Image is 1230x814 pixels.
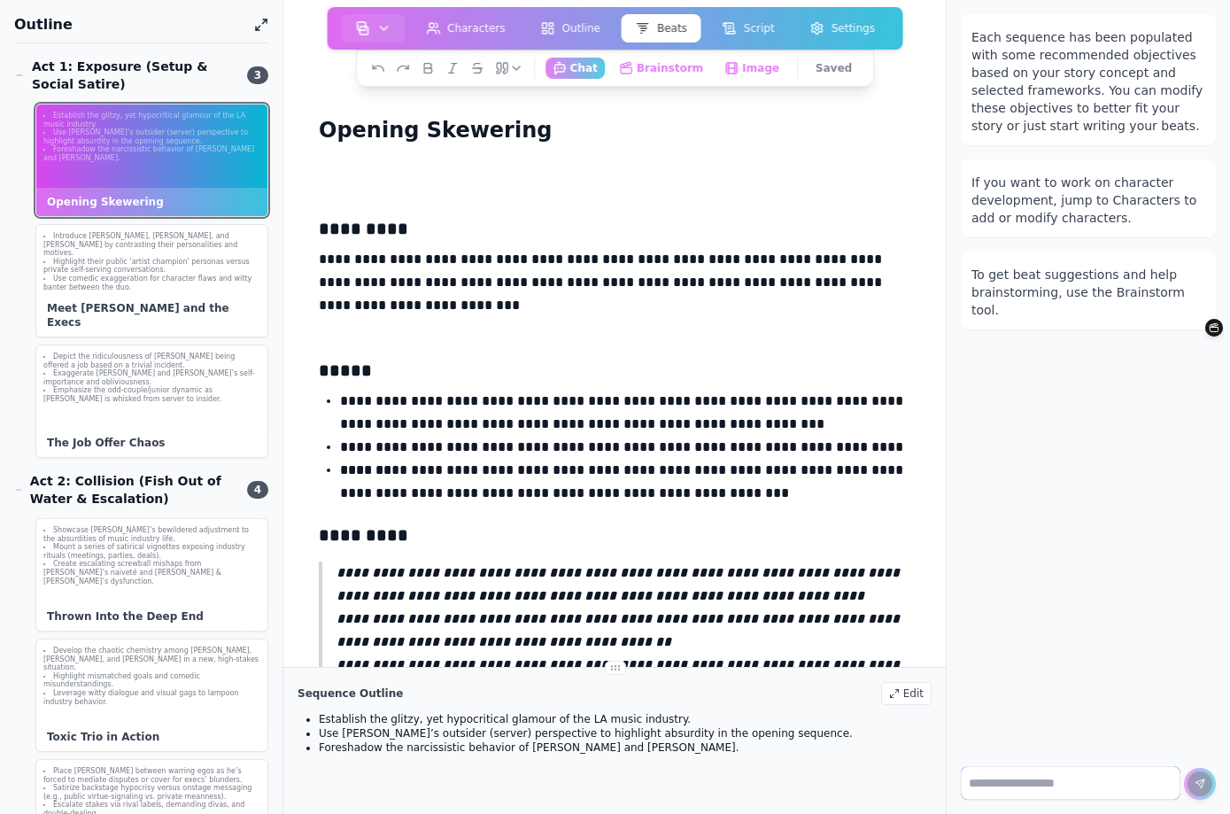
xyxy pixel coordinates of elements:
[43,647,260,672] li: Develop the chaotic chemistry among [PERSON_NAME], [PERSON_NAME], and [PERSON_NAME] in a new, hig...
[708,14,789,43] button: Script
[14,14,247,35] h1: Outline
[808,58,859,79] button: Saved
[43,353,260,369] li: Depict the ridiculousness of [PERSON_NAME] being offered a job based on a trivial incident.
[43,232,260,258] li: Introduce [PERSON_NAME], [PERSON_NAME], and [PERSON_NAME] by contrasting their personalities and ...
[247,481,268,499] span: 4
[298,686,403,701] h2: Sequence Outline
[43,145,260,162] li: Foreshadow the narcissistic behavior of [PERSON_NAME] and [PERSON_NAME].
[523,11,618,46] a: Outline
[312,113,559,147] h1: Opening Skewering
[43,112,260,128] li: Establish the glitzy, yet hypocritical glamour of the LA music industry.
[36,602,267,631] div: Thrown Into the Deep End
[43,560,260,585] li: Create escalating screwball mishaps from [PERSON_NAME]’s naiveté and [PERSON_NAME] & [PERSON_NAME...
[43,543,260,560] li: Mount a series of satirical vignettes exposing industry rituals (meetings, parties, deals).
[717,58,786,79] button: Image
[319,712,932,726] li: Establish the glitzy, yet hypocritical glamour of the LA music industry.
[618,11,705,46] a: Beats
[971,174,1205,227] div: If you want to work on character development, jump to Characters to add or modify characters.
[527,14,615,43] button: Outline
[622,14,701,43] button: Beats
[36,294,267,337] div: Meet [PERSON_NAME] and the Execs
[43,689,260,706] li: Leverage witty dialogue and visual gags to lampoon industry behavior.
[412,14,520,43] button: Characters
[14,58,236,93] div: Act 1: Exposure (Setup & Social Satire)
[247,66,268,84] span: 3
[36,429,267,457] div: The Job Offer Chaos
[36,188,267,216] div: Opening Skewering
[319,726,932,740] li: Use [PERSON_NAME]’s outsider (server) perspective to highlight absurdity in the opening sequence.
[793,11,893,46] a: Settings
[14,472,236,508] div: Act 2: Collision (Fish Out of Water & Escalation)
[43,258,260,275] li: Highlight their public 'artist champion' personas versus private self-serving conversations.
[43,386,260,403] li: Emphasize the odd-couple/junior dynamic as [PERSON_NAME] is whisked from server to insider.
[43,275,260,291] li: Use comedic exaggeration for character flaws and witty banter between the duo.
[43,128,260,145] li: Use [PERSON_NAME]’s outsider (server) perspective to highlight absurdity in the opening sequence.
[705,11,793,46] a: Script
[43,767,260,784] li: Place [PERSON_NAME] between warring egos as he’s forced to mediate disputes or cover for execs’ b...
[881,682,932,705] div: Edit
[355,21,369,35] img: storyboard
[612,58,710,79] button: Brainstorm
[796,14,889,43] button: Settings
[971,28,1205,135] div: Each sequence has been populated with some recommended objectives based on your story concept and...
[408,11,523,46] a: Characters
[545,58,605,79] button: Chat
[1205,319,1223,337] button: Brainstorm
[971,266,1205,319] div: To get beat suggestions and help brainstorming, use the Brainstorm tool.
[43,369,260,386] li: Exaggerate [PERSON_NAME] and [PERSON_NAME]’s self-importance and obliviousness.
[43,526,260,543] li: Showcase [PERSON_NAME]’s bewildered adjustment to the absurdities of music industry life.
[43,672,260,689] li: Highlight mismatched goals and comedic misunderstandings.
[319,740,932,755] li: Foreshadow the narcissistic behavior of [PERSON_NAME] and [PERSON_NAME].
[36,723,267,751] div: Toxic Trio in Action
[43,784,260,801] li: Satirize backstage hypocrisy versus onstage messaging (e.g., public virtue-signaling vs. private ...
